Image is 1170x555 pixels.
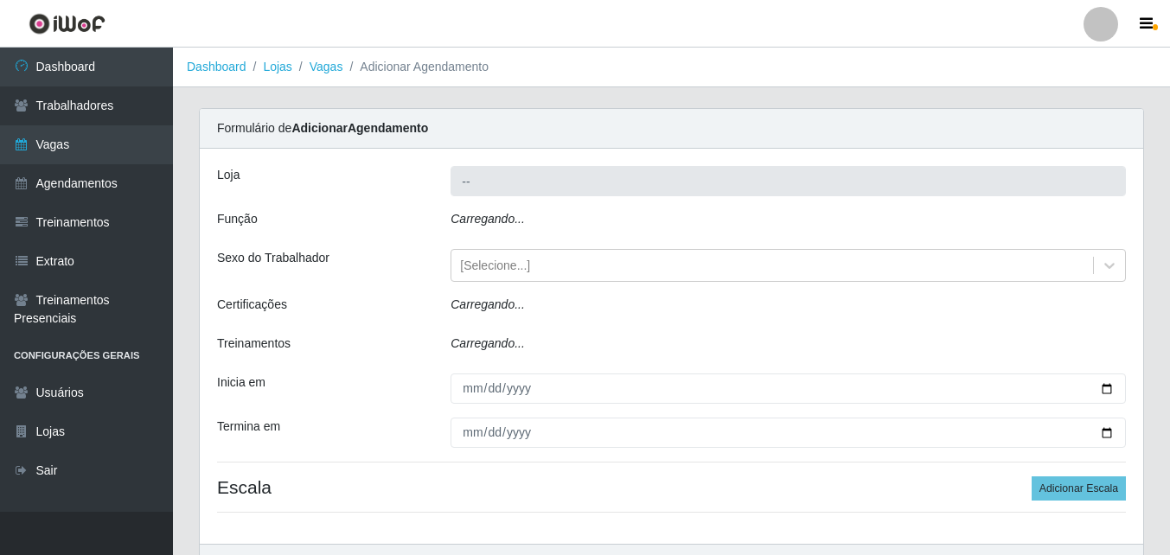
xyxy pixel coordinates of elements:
[291,121,428,135] strong: Adicionar Agendamento
[187,60,246,73] a: Dashboard
[310,60,343,73] a: Vagas
[217,418,280,436] label: Termina em
[451,336,525,350] i: Carregando...
[217,476,1126,498] h4: Escala
[451,418,1126,448] input: 00/00/0000
[451,212,525,226] i: Carregando...
[217,296,287,314] label: Certificações
[342,58,489,76] li: Adicionar Agendamento
[173,48,1170,87] nav: breadcrumb
[217,166,240,184] label: Loja
[460,257,530,275] div: [Selecione...]
[200,109,1143,149] div: Formulário de
[451,373,1126,404] input: 00/00/0000
[217,249,329,267] label: Sexo do Trabalhador
[451,297,525,311] i: Carregando...
[263,60,291,73] a: Lojas
[1032,476,1126,501] button: Adicionar Escala
[217,335,291,353] label: Treinamentos
[29,13,105,35] img: CoreUI Logo
[217,373,265,392] label: Inicia em
[217,210,258,228] label: Função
